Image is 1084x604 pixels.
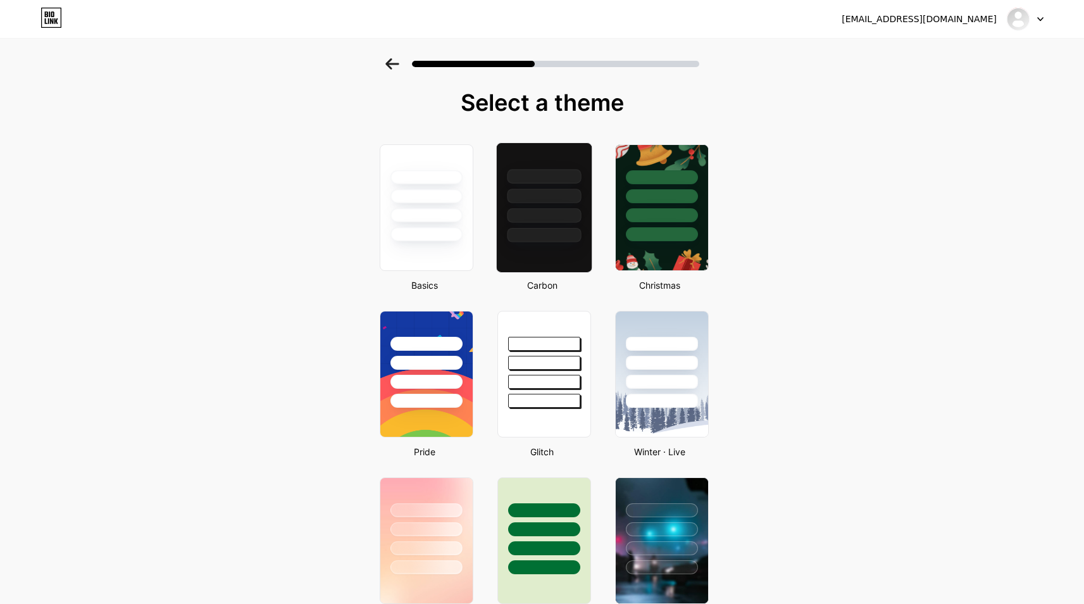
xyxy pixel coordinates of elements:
[376,445,473,458] div: Pride
[611,445,709,458] div: Winter · Live
[376,279,473,292] div: Basics
[611,279,709,292] div: Christmas
[494,445,591,458] div: Glitch
[1006,7,1030,31] img: Dương Bảo Ngọc Anh
[375,90,710,115] div: Select a theme
[842,13,997,26] div: [EMAIL_ADDRESS][DOMAIN_NAME]
[494,279,591,292] div: Carbon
